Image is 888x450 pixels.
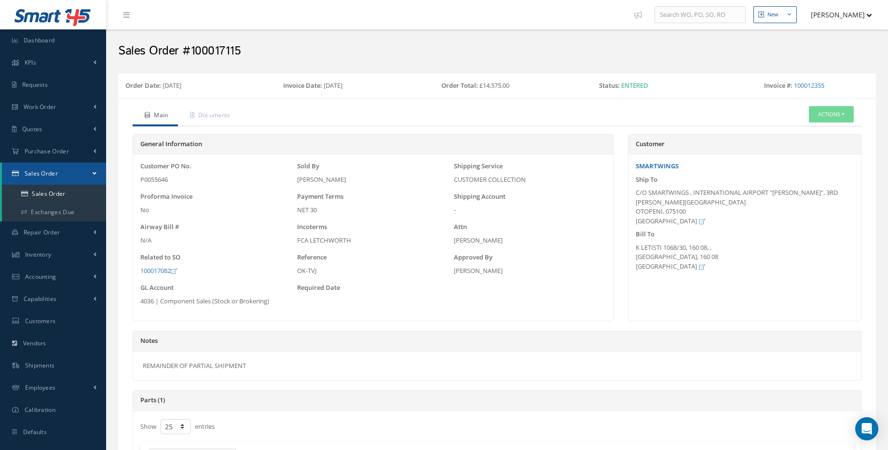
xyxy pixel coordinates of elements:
span: Dashboard [24,36,55,44]
label: Invoice #: [764,81,792,91]
h2: Sales Order #100017115 [118,44,876,58]
label: Bill To [636,230,655,239]
label: GL Account [140,283,174,293]
a: Sales Order [2,185,106,203]
span: Employees [25,383,56,392]
div: 4036 | Component Sales (Stock or Brokering) [140,297,292,306]
div: CUSTOMER COLLECTION [454,175,606,185]
button: Actions [809,106,854,123]
a: Exchanges Due [2,203,106,221]
span: Customers [25,317,56,325]
span: £14,575.00 [479,81,509,90]
span: Accounting [25,273,56,281]
div: New [767,11,779,19]
label: Shipping Account [454,192,505,202]
div: [PERSON_NAME] [297,175,449,185]
div: N/A [140,236,292,245]
span: [DATE] [163,81,181,90]
div: [PERSON_NAME] [454,236,606,245]
span: Work Order [24,103,56,111]
a: Main [133,106,178,126]
label: Sold By [297,162,319,171]
h5: General Information [140,140,606,148]
label: Payment Terms [297,192,343,202]
span: Entered [621,81,648,90]
div: Open Intercom Messenger [855,417,878,440]
label: Status: [599,81,620,91]
div: NET 30 [297,205,449,215]
span: Shipments [25,361,55,369]
div: C/O SMARTWINGS , INTERNATIONAL AIRPORT "[PERSON_NAME]", 3RD [PERSON_NAME][GEOGRAPHIC_DATA] OTOPEN... [636,188,854,226]
span: Inventory [25,250,52,259]
label: Customer PO No. [140,162,191,171]
button: New [753,6,797,23]
span: Vendors [23,339,46,347]
label: Ship To [636,175,657,185]
a: 100017082 [140,266,177,275]
label: Show [140,418,156,432]
a: Documents [178,106,240,126]
a: Sales Order [2,163,106,185]
span: Sales Order [25,169,58,177]
div: No [140,205,292,215]
label: Required Date [297,283,340,293]
div: - [454,205,606,215]
label: Order Date: [125,81,161,91]
span: [DATE] [324,81,342,90]
label: Order Total: [441,81,478,91]
label: Reference [297,253,327,262]
a: 100012355 [794,81,824,90]
button: [PERSON_NAME] [802,5,872,24]
div: K LETISTI 1068/30, 160 08, , [GEOGRAPHIC_DATA], 160 08 [GEOGRAPHIC_DATA] [636,243,854,272]
a: SMARTWINGS [636,162,679,170]
label: Airway Bill # [140,222,179,232]
h5: Parts (1) [140,396,854,404]
span: Defaults [23,428,47,436]
label: Attn [454,222,467,232]
label: Invoice Date: [283,81,322,91]
div: [PERSON_NAME] [454,266,606,276]
div: REMAINDER OF PARTIAL SHIPMENT [133,352,861,381]
label: Incoterms [297,222,327,232]
h5: Notes [140,337,854,345]
span: KPIs [25,58,36,67]
input: Search WO, PO, SO, RO [655,6,746,24]
span: Calibration [25,406,55,414]
label: Shipping Service [454,162,503,171]
span: Purchase Order [25,147,69,155]
div: FCA LETCHWORTH [297,236,449,245]
h5: Customer [636,140,854,148]
div: P0055646 [140,175,292,185]
label: Proforma Invoice [140,192,192,202]
label: entries [195,418,215,432]
span: Quotes [22,125,42,133]
label: Related to SO [140,253,180,262]
label: Approved By [454,253,492,262]
div: OK-TVJ [297,266,449,276]
span: Requests [22,81,48,89]
span: Capabilities [24,295,57,303]
span: Repair Order [24,228,60,236]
